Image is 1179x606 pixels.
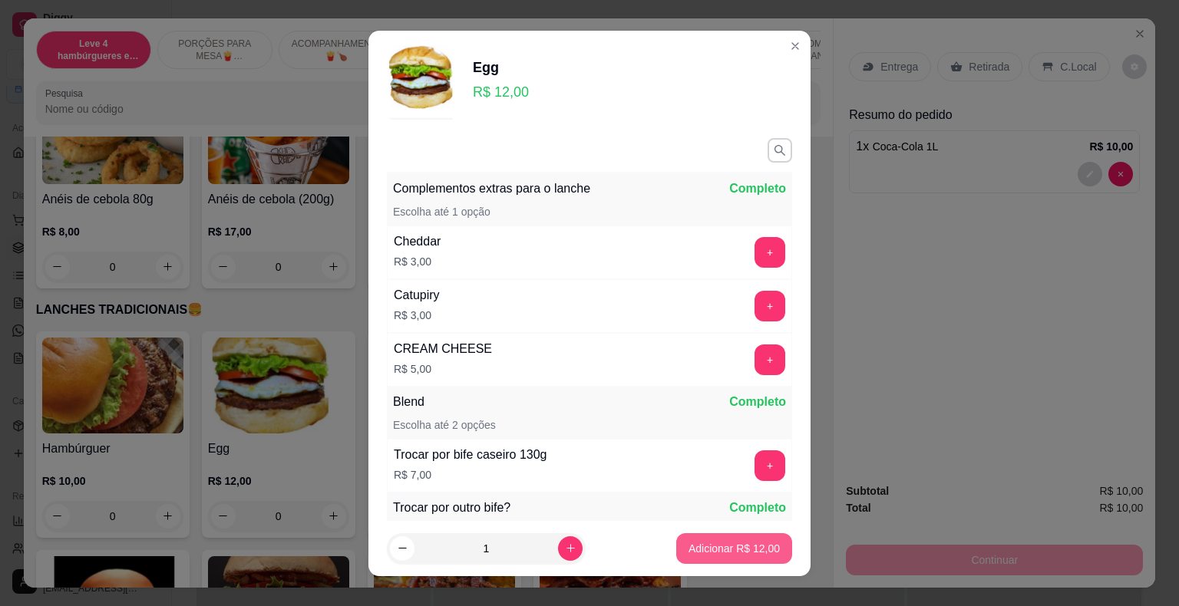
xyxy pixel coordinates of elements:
[394,467,547,482] p: R$ 7,00
[676,533,792,564] button: Adicionar R$ 12,00
[755,291,785,321] button: add
[558,536,583,561] button: increase-product-quantity
[689,541,780,556] p: Adicionar R$ 12,00
[394,361,492,377] p: R$ 5,00
[783,34,807,58] button: Close
[755,237,785,268] button: add
[393,499,510,517] p: Trocar por outro bife?
[393,417,496,433] p: Escolha até 2 opções
[473,81,529,103] p: R$ 12,00
[729,393,786,411] p: Completo
[394,340,492,358] div: CREAM CHEESE
[394,308,440,323] p: R$ 3,00
[387,43,464,120] img: product-image
[393,393,424,411] p: Blend
[729,499,786,517] p: Completo
[394,232,441,251] div: Cheddar
[390,536,414,561] button: decrease-product-quantity
[393,179,590,198] p: Complementos extras para o lanche
[755,450,785,481] button: add
[394,286,440,305] div: Catupiry
[394,446,547,464] div: Trocar por bife caseiro 130g
[755,344,785,375] button: add
[729,179,786,198] p: Completo
[473,57,529,78] div: Egg
[394,254,441,269] p: R$ 3,00
[393,204,490,219] p: Escolha até 1 opção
